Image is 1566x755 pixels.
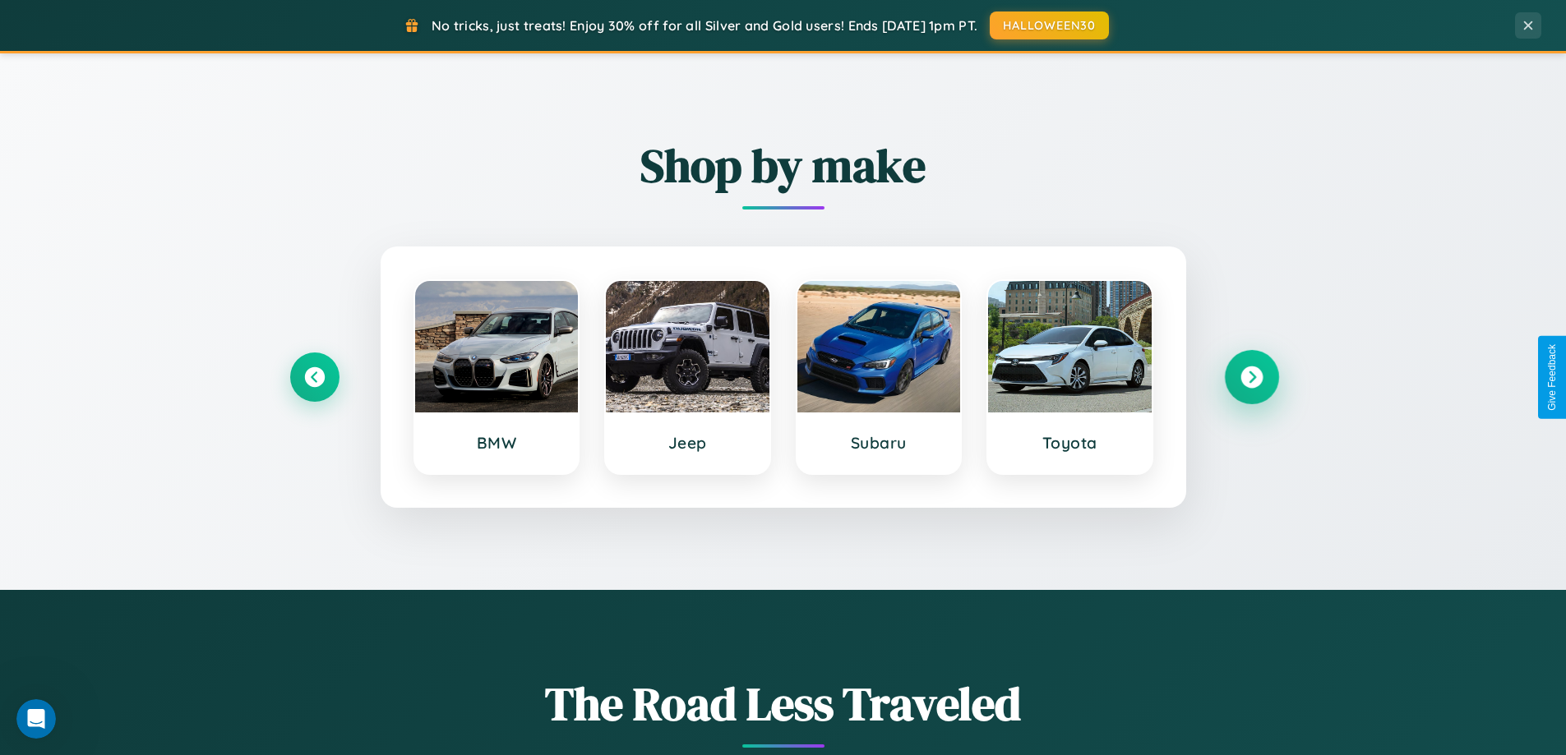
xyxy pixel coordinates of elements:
h1: The Road Less Traveled [290,672,1277,735]
h2: Shop by make [290,134,1277,197]
h3: Subaru [814,433,945,453]
iframe: Intercom live chat [16,699,56,739]
button: HALLOWEEN30 [990,12,1109,39]
div: Give Feedback [1546,344,1558,411]
span: No tricks, just treats! Enjoy 30% off for all Silver and Gold users! Ends [DATE] 1pm PT. [432,17,977,34]
h3: BMW [432,433,562,453]
h3: Jeep [622,433,753,453]
h3: Toyota [1005,433,1135,453]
